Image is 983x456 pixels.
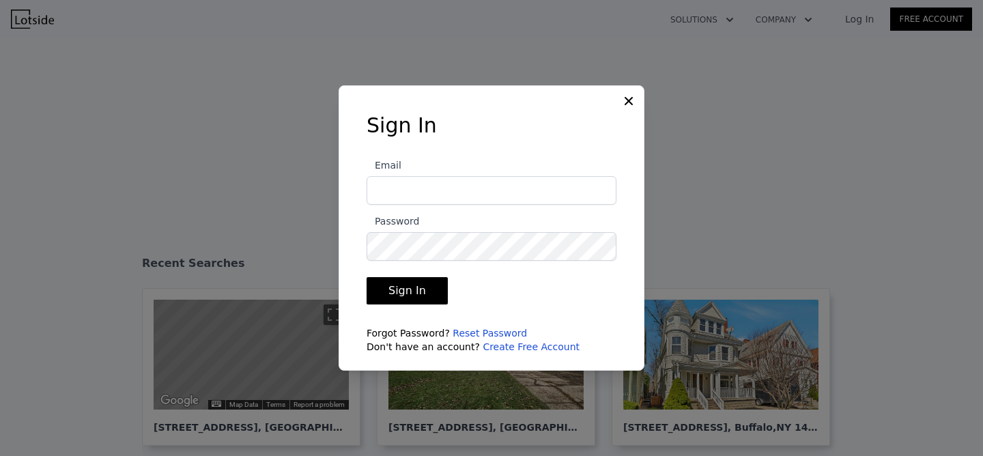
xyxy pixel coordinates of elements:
span: Password [367,216,419,227]
a: Create Free Account [483,341,580,352]
a: Reset Password [453,328,527,339]
input: Password [367,232,616,261]
div: Forgot Password? Don't have an account? [367,326,616,354]
span: Email [367,160,401,171]
button: Sign In [367,277,448,304]
h3: Sign In [367,113,616,138]
input: Email [367,176,616,205]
